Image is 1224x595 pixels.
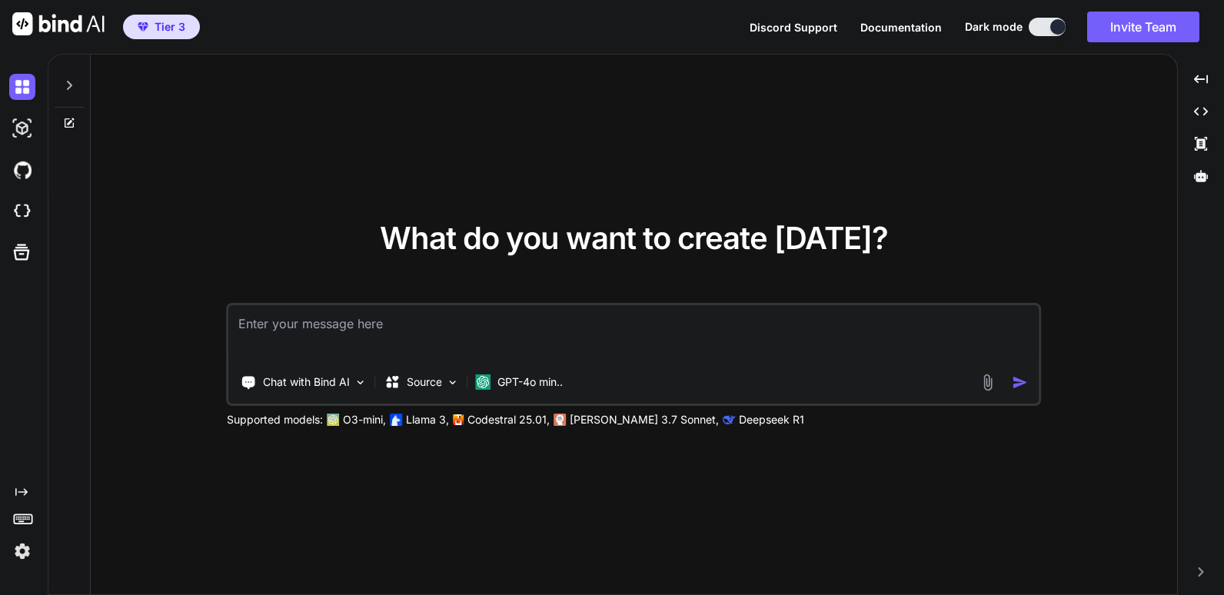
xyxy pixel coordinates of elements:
[1012,374,1028,391] img: icon
[1087,12,1199,42] button: Invite Team
[9,157,35,183] img: githubDark
[9,74,35,100] img: darkChat
[739,412,804,427] p: Deepseek R1
[227,412,323,427] p: Supported models:
[391,414,403,426] img: Llama2
[860,21,942,34] span: Documentation
[965,19,1023,35] span: Dark mode
[123,15,200,39] button: premiumTier 3
[138,22,148,32] img: premium
[406,412,449,427] p: Llama 3,
[467,412,550,427] p: Codestral 25.01,
[407,374,442,390] p: Source
[9,115,35,141] img: darkAi-studio
[454,414,464,425] img: Mistral-AI
[554,414,567,426] img: claude
[9,538,35,564] img: settings
[476,374,491,390] img: GPT-4o mini
[750,21,837,34] span: Discord Support
[155,19,185,35] span: Tier 3
[750,19,837,35] button: Discord Support
[12,12,105,35] img: Bind AI
[263,374,350,390] p: Chat with Bind AI
[570,412,719,427] p: [PERSON_NAME] 3.7 Sonnet,
[979,374,996,391] img: attachment
[328,414,340,426] img: GPT-4
[343,412,386,427] p: O3-mini,
[723,414,736,426] img: claude
[9,198,35,224] img: cloudideIcon
[354,376,368,389] img: Pick Tools
[860,19,942,35] button: Documentation
[380,219,888,257] span: What do you want to create [DATE]?
[447,376,460,389] img: Pick Models
[497,374,563,390] p: GPT-4o min..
